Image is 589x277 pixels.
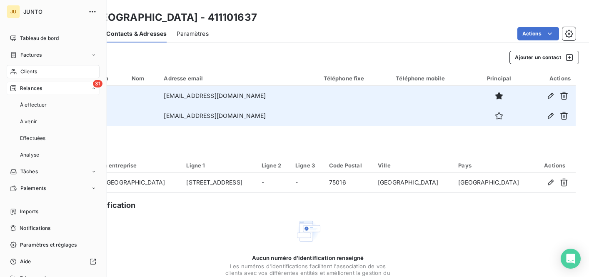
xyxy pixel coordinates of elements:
[20,151,39,159] span: Analyse
[252,255,364,261] span: Aucun numéro d’identification renseigné
[20,85,42,92] span: Relances
[159,86,318,106] td: [EMAIL_ADDRESS][DOMAIN_NAME]
[7,255,100,268] a: Aide
[517,27,559,40] button: Actions
[458,162,529,169] div: Pays
[324,173,373,193] td: 75016
[20,168,38,175] span: Tâches
[90,173,181,193] td: ZV [GEOGRAPHIC_DATA]
[295,162,319,169] div: Ligne 3
[509,51,579,64] button: Ajouter un contact
[186,162,252,169] div: Ligne 1
[164,75,313,82] div: Adresse email
[23,8,83,15] span: JUNTO
[93,80,102,87] span: 31
[561,249,581,269] div: Open Intercom Messenger
[20,118,37,125] span: À venir
[20,185,46,192] span: Paiements
[20,101,47,109] span: À effectuer
[20,68,37,75] span: Clients
[257,173,290,193] td: -
[396,75,469,82] div: Téléphone mobile
[181,173,257,193] td: [STREET_ADDRESS]
[132,75,154,82] div: Nom
[20,208,38,215] span: Imports
[480,75,519,82] div: Principal
[177,30,209,38] span: Paramètres
[73,10,257,25] h3: ZV [GEOGRAPHIC_DATA] - 411101637
[262,162,285,169] div: Ligne 2
[20,135,46,142] span: Effectuées
[95,162,176,169] div: Nom entreprise
[7,5,20,18] div: JU
[453,173,534,193] td: [GEOGRAPHIC_DATA]
[539,162,571,169] div: Actions
[20,35,59,42] span: Tableau de bord
[529,75,571,82] div: Actions
[20,225,50,232] span: Notifications
[20,51,42,59] span: Factures
[20,241,77,249] span: Paramètres et réglages
[324,75,386,82] div: Téléphone fixe
[20,258,31,265] span: Aide
[329,162,368,169] div: Code Postal
[159,106,318,126] td: [EMAIL_ADDRESS][DOMAIN_NAME]
[373,173,453,193] td: [GEOGRAPHIC_DATA]
[106,30,167,38] span: Contacts & Adresses
[378,162,448,169] div: Ville
[294,218,321,245] img: Empty state
[290,173,324,193] td: -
